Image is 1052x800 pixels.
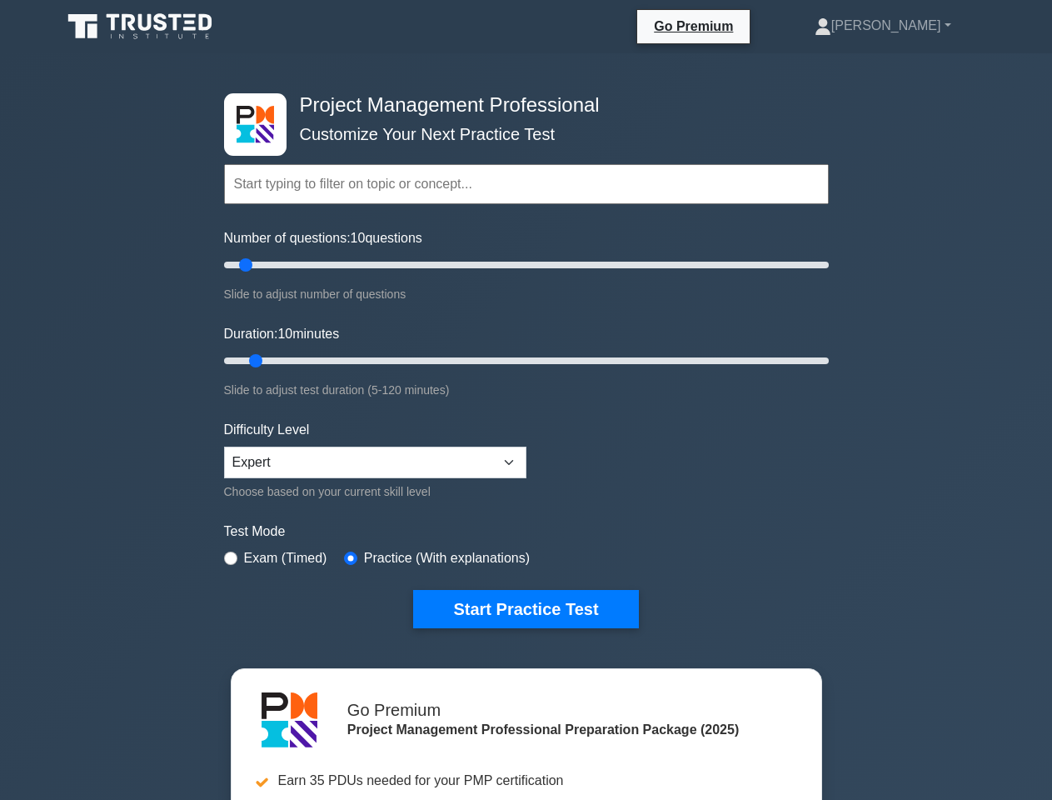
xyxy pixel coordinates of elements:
[413,590,638,628] button: Start Practice Test
[644,16,743,37] a: Go Premium
[351,231,366,245] span: 10
[224,324,340,344] label: Duration: minutes
[775,9,991,42] a: [PERSON_NAME]
[364,548,530,568] label: Practice (With explanations)
[224,420,310,440] label: Difficulty Level
[244,548,327,568] label: Exam (Timed)
[224,482,526,502] div: Choose based on your current skill level
[224,228,422,248] label: Number of questions: questions
[224,284,829,304] div: Slide to adjust number of questions
[224,380,829,400] div: Slide to adjust test duration (5-120 minutes)
[224,522,829,542] label: Test Mode
[293,93,747,117] h4: Project Management Professional
[277,327,292,341] span: 10
[224,164,829,204] input: Start typing to filter on topic or concept...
